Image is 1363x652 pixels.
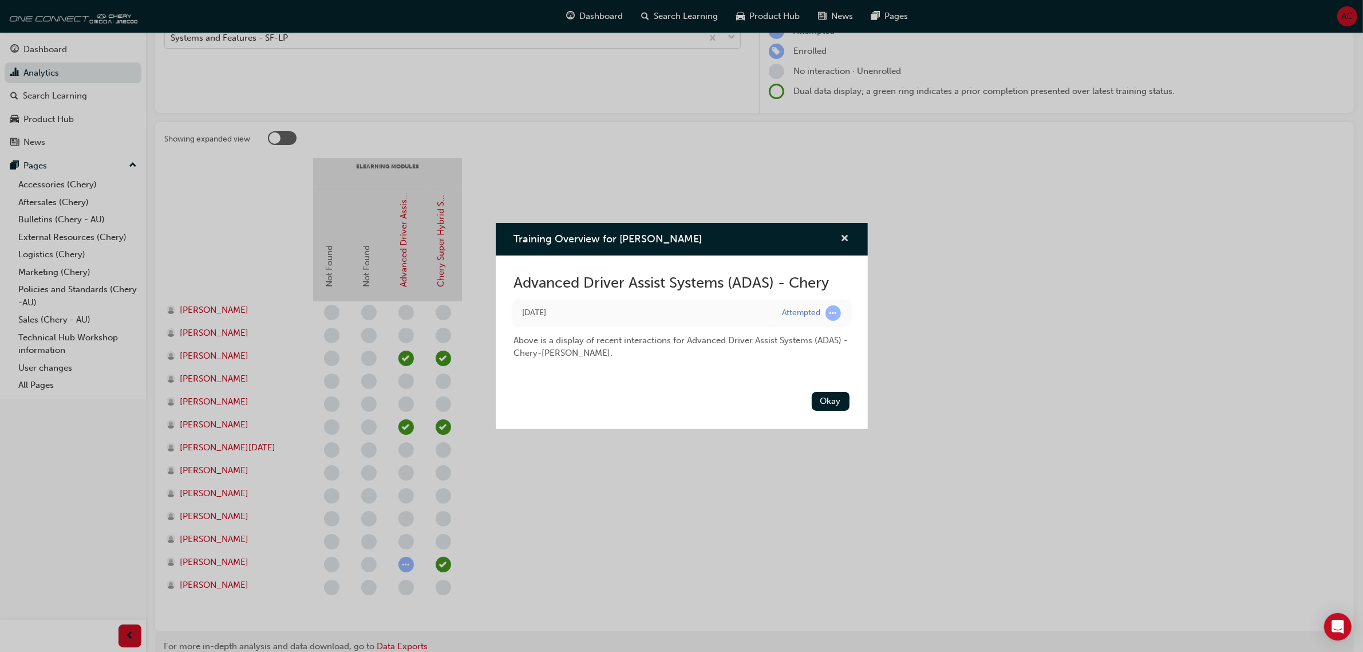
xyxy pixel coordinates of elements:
[825,305,841,321] span: learningRecordVerb_ATTEMPT-icon
[496,223,868,429] div: Training Overview for Steven Marajanovic
[514,274,850,292] h2: Advanced Driver Assist Systems (ADAS) - Chery
[514,325,850,360] div: Above is a display of recent interactions for Advanced Driver Assist Systems (ADAS) - Chery - [PE...
[1324,613,1352,641] div: Open Intercom Messenger
[783,308,821,319] div: Attempted
[523,307,765,320] div: Fri Aug 15 2025 11:59:18 GMT+1000 (Australian Eastern Standard Time)
[812,392,850,411] button: Okay
[841,232,850,246] button: cross-icon
[841,234,850,245] span: cross-icon
[514,233,702,245] span: Training Overview for [PERSON_NAME]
